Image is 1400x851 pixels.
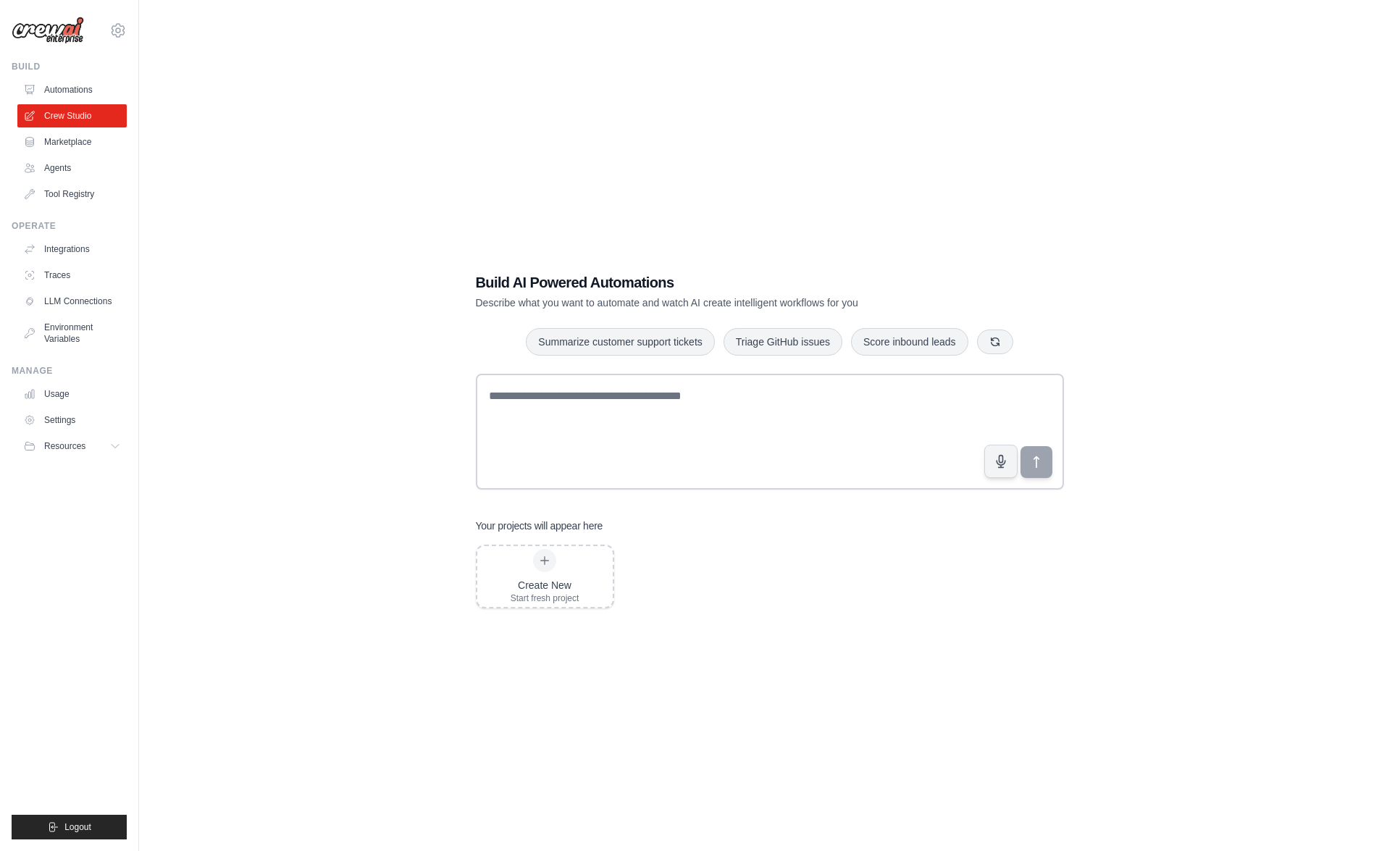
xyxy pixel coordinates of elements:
h3: Your projects will appear here [476,519,603,533]
a: Settings [17,408,127,432]
a: Tool Registry [17,183,127,206]
h1: Build AI Powered Automations [476,272,963,293]
div: Start fresh project [511,592,579,604]
button: Get new suggestions [977,330,1013,354]
button: Resources [17,435,127,458]
div: Manage [12,365,127,377]
a: Crew Studio [17,104,127,127]
button: Click to speak your automation idea [984,445,1018,478]
button: Triage GitHub issues [724,328,842,356]
a: Marketplace [17,130,127,154]
a: Integrations [17,238,127,261]
button: Summarize customer support tickets [526,328,714,356]
a: Environment Variables [17,316,127,351]
a: Usage [17,382,127,406]
a: Automations [17,78,127,101]
a: LLM Connections [17,290,127,313]
span: Resources [44,440,85,452]
button: Score inbound leads [851,328,968,356]
div: Operate [12,220,127,232]
div: Build [12,61,127,72]
a: Traces [17,264,127,287]
button: Logout [12,815,127,839]
span: Logout [64,821,91,833]
p: Describe what you want to automate and watch AI create intelligent workflows for you [476,295,963,310]
div: Create New [511,578,579,592]
a: Agents [17,156,127,180]
img: Logo [12,17,84,44]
